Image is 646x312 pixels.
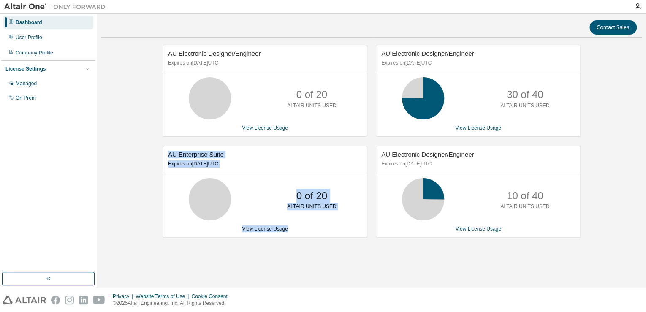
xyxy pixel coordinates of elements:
a: View License Usage [455,226,501,232]
img: linkedin.svg [79,296,88,304]
p: 0 of 20 [296,87,327,102]
p: ALTAIR UNITS USED [500,203,549,210]
p: 10 of 40 [507,189,543,203]
p: Expires on [DATE] UTC [168,160,360,168]
p: 30 of 40 [507,87,543,102]
div: On Prem [16,95,36,101]
img: youtube.svg [93,296,105,304]
span: AU Electronic Designer/Engineer [381,151,474,158]
div: Dashboard [16,19,42,26]
p: ALTAIR UNITS USED [287,102,336,109]
a: View License Usage [242,226,288,232]
img: Altair One [4,3,110,11]
div: Privacy [113,293,136,300]
p: ALTAIR UNITS USED [287,203,336,210]
button: Contact Sales [589,20,637,35]
div: Cookie Consent [191,293,232,300]
p: Expires on [DATE] UTC [381,160,573,168]
a: View License Usage [455,125,501,131]
p: 0 of 20 [296,189,327,203]
p: Expires on [DATE] UTC [168,60,360,67]
div: Company Profile [16,49,53,56]
p: ALTAIR UNITS USED [500,102,549,109]
span: AU Electronic Designer/Engineer [381,50,474,57]
span: AU Enterprise Suite [168,151,224,158]
div: License Settings [5,65,46,72]
span: AU Electronic Designer/Engineer [168,50,261,57]
img: instagram.svg [65,296,74,304]
img: altair_logo.svg [3,296,46,304]
div: Managed [16,80,37,87]
a: View License Usage [242,125,288,131]
img: facebook.svg [51,296,60,304]
div: User Profile [16,34,42,41]
div: Website Terms of Use [136,293,191,300]
p: © 2025 Altair Engineering, Inc. All Rights Reserved. [113,300,233,307]
p: Expires on [DATE] UTC [381,60,573,67]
